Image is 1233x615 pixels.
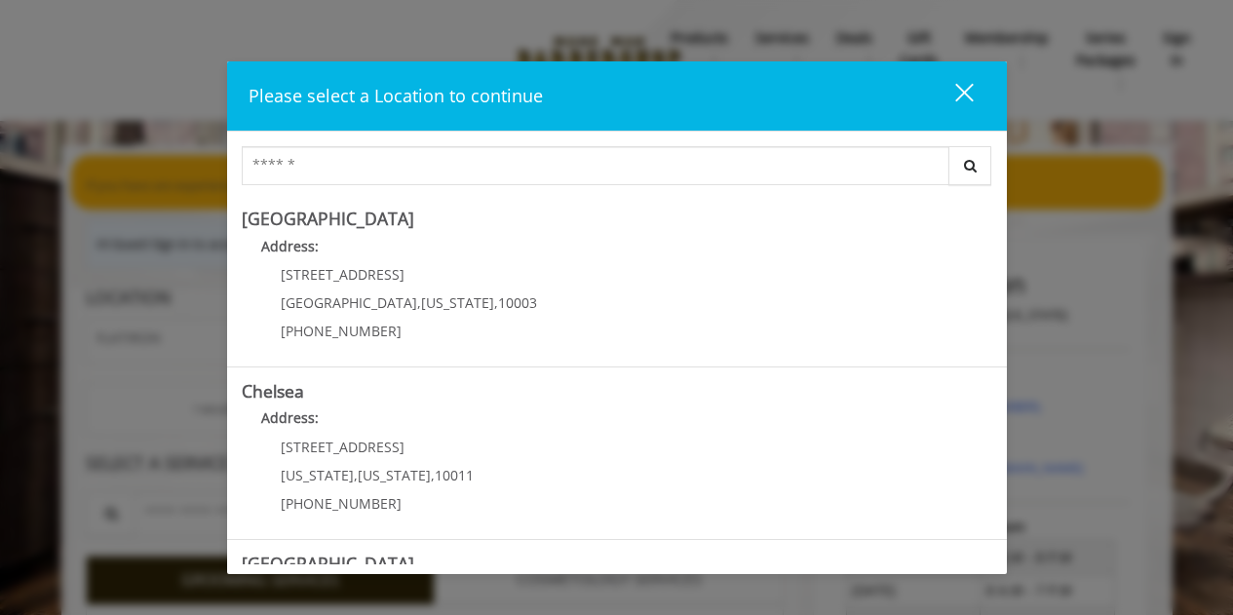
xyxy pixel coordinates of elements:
div: close dialog [933,82,972,111]
span: 10011 [435,466,474,484]
span: , [494,293,498,312]
b: Chelsea [242,379,304,403]
span: , [354,466,358,484]
b: Address: [261,408,319,427]
b: [GEOGRAPHIC_DATA] [242,207,414,230]
b: Address: [261,237,319,255]
span: [US_STATE] [281,466,354,484]
span: [PHONE_NUMBER] [281,322,402,340]
span: [US_STATE] [358,466,431,484]
span: 10003 [498,293,537,312]
input: Search Center [242,146,949,185]
span: [STREET_ADDRESS] [281,265,405,284]
span: [GEOGRAPHIC_DATA] [281,293,417,312]
span: [US_STATE] [421,293,494,312]
span: Please select a Location to continue [249,84,543,107]
span: , [417,293,421,312]
button: close dialog [919,76,985,116]
span: [STREET_ADDRESS] [281,438,405,456]
b: [GEOGRAPHIC_DATA] [242,552,414,575]
i: Search button [959,159,982,173]
div: Center Select [242,146,992,195]
span: [PHONE_NUMBER] [281,494,402,513]
span: , [431,466,435,484]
